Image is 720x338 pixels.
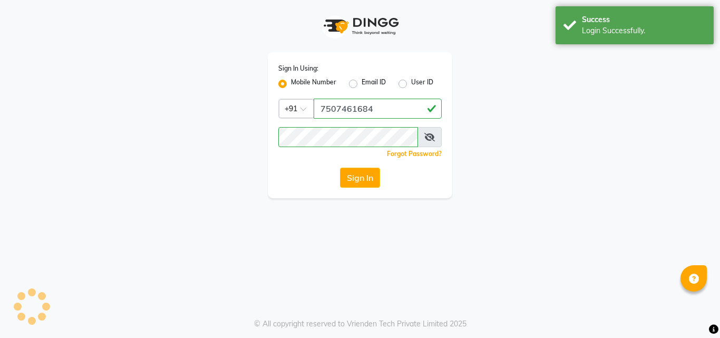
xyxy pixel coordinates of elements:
label: Sign In Using: [278,64,318,73]
label: Mobile Number [291,78,336,90]
img: logo1.svg [318,11,402,42]
label: User ID [411,78,433,90]
input: Username [314,99,442,119]
div: Success [582,14,706,25]
button: Sign In [340,168,380,188]
label: Email ID [362,78,386,90]
div: Login Successfully. [582,25,706,36]
input: Username [278,127,418,147]
a: Forgot Password? [387,150,442,158]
